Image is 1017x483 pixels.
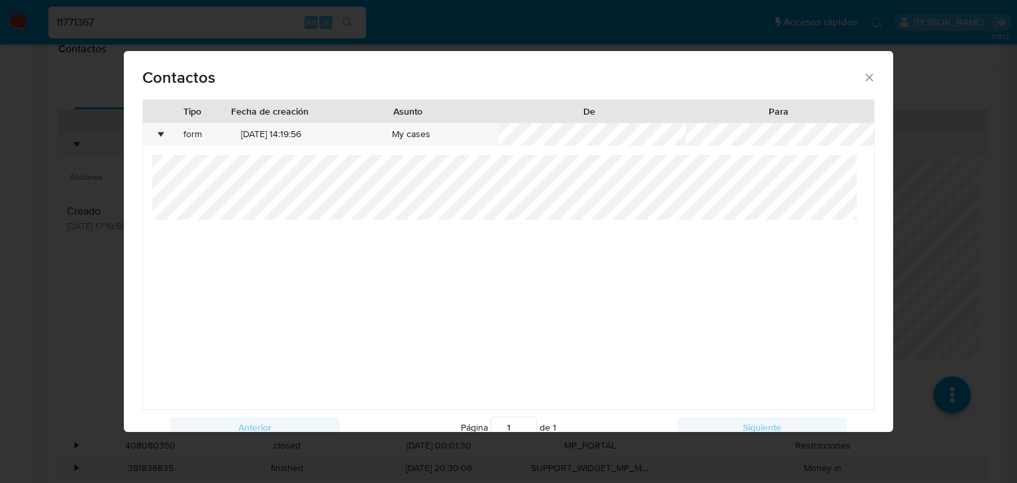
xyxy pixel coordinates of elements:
[553,421,556,434] span: 1
[677,417,846,438] button: Siguiente
[227,105,312,118] div: Fecha de creación
[863,71,875,83] button: close
[170,417,339,438] button: Anterior
[461,417,556,438] span: Página de
[331,105,485,118] div: Asunto
[142,70,863,85] span: Contactos
[503,105,675,118] div: De
[218,123,323,146] div: [DATE] 14:19:56
[324,123,499,146] div: My cases
[175,105,209,118] div: Tipo
[159,128,162,141] div: •
[693,105,865,118] div: Para
[166,123,218,146] div: form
